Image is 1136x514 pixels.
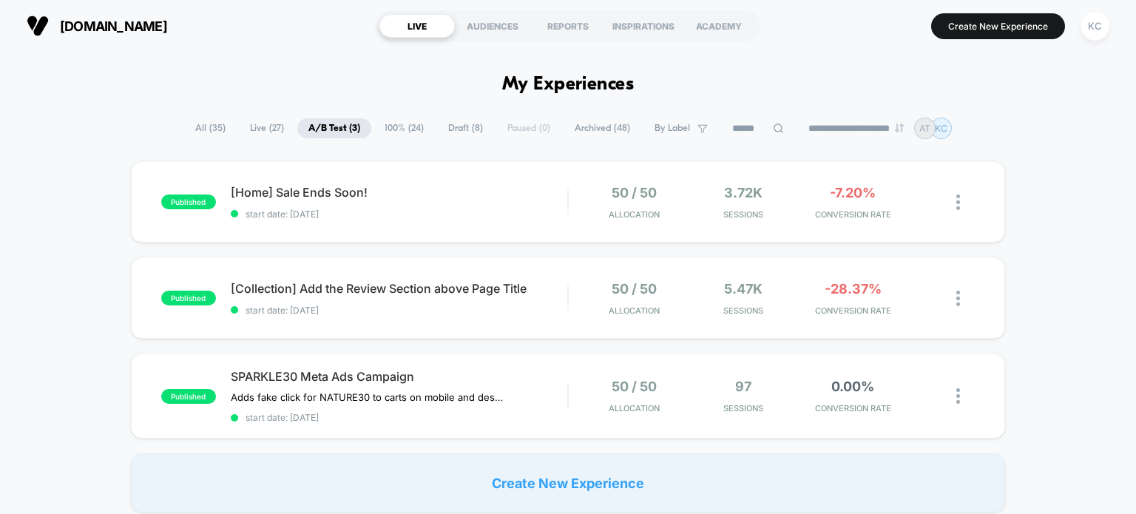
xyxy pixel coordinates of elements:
[935,123,947,134] p: KC
[956,388,960,404] img: close
[802,305,904,316] span: CONVERSION RATE
[27,15,49,37] img: Visually logo
[692,209,794,220] span: Sessions
[919,123,930,134] p: AT
[231,305,568,316] span: start date: [DATE]
[956,291,960,306] img: close
[1081,12,1109,41] div: KC
[60,18,167,34] span: [DOMAIN_NAME]
[692,305,794,316] span: Sessions
[373,118,435,138] span: 100% ( 24 )
[564,118,641,138] span: Archived ( 48 )
[724,185,763,200] span: 3.72k
[612,281,657,297] span: 50 / 50
[530,14,606,38] div: REPORTS
[612,185,657,200] span: 50 / 50
[830,185,876,200] span: -7.20%
[161,389,216,404] span: published
[609,305,660,316] span: Allocation
[131,453,1006,513] div: Create New Experience
[931,13,1065,39] button: Create New Experience
[1076,11,1114,41] button: KC
[606,14,681,38] div: INSPIRATIONS
[802,403,904,413] span: CONVERSION RATE
[724,281,763,297] span: 5.47k
[681,14,757,38] div: ACADEMY
[802,209,904,220] span: CONVERSION RATE
[22,14,172,38] button: [DOMAIN_NAME]
[231,369,568,384] span: SPARKLE30 Meta Ads Campaign
[831,379,874,394] span: 0.00%
[231,412,568,423] span: start date: [DATE]
[655,123,690,134] span: By Label
[609,209,660,220] span: Allocation
[455,14,530,38] div: AUDIENCES
[609,403,660,413] span: Allocation
[231,185,568,200] span: [Home] Sale Ends Soon!
[502,74,635,95] h1: My Experiences
[956,195,960,210] img: close
[895,124,904,132] img: end
[161,291,216,305] span: published
[184,118,237,138] span: All ( 35 )
[437,118,494,138] span: Draft ( 8 )
[692,403,794,413] span: Sessions
[297,118,371,138] span: A/B Test ( 3 )
[161,195,216,209] span: published
[239,118,295,138] span: Live ( 27 )
[825,281,882,297] span: -28.37%
[379,14,455,38] div: LIVE
[231,209,568,220] span: start date: [DATE]
[231,391,505,403] span: Adds fake click for NATURE30 to carts on mobile and desktop and changes the DISCOUNT CODE text to...
[735,379,751,394] span: 97
[231,281,568,296] span: [Collection] Add the Review Section above Page Title
[612,379,657,394] span: 50 / 50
